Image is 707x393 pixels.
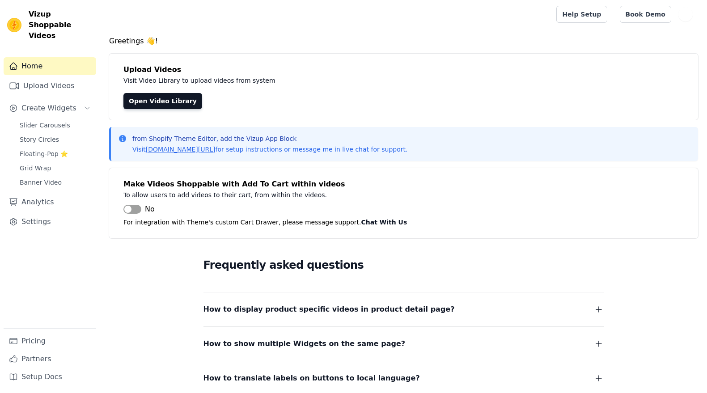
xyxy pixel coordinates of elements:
[4,193,96,211] a: Analytics
[203,372,604,385] button: How to translate labels on buttons to local language?
[4,99,96,117] button: Create Widgets
[123,217,684,228] p: For integration with Theme's custom Cart Drawer, please message support.
[20,121,70,130] span: Slider Carousels
[4,213,96,231] a: Settings
[556,6,607,23] a: Help Setup
[132,145,407,154] p: Visit for setup instructions or message me in live chat for support.
[29,9,93,41] span: Vizup Shoppable Videos
[146,146,216,153] a: [DOMAIN_NAME][URL]
[123,64,684,75] h4: Upload Videos
[132,134,407,143] p: from Shopify Theme Editor, add the Vizup App Block
[203,372,420,385] span: How to translate labels on buttons to local language?
[20,149,68,158] span: Floating-Pop ⭐
[4,350,96,368] a: Partners
[123,190,524,200] p: To allow users to add videos to their cart, from within the videos.
[14,133,96,146] a: Story Circles
[4,368,96,386] a: Setup Docs
[145,204,155,215] span: No
[123,93,202,109] a: Open Video Library
[21,103,76,114] span: Create Widgets
[203,256,604,274] h2: Frequently asked questions
[123,179,684,190] h4: Make Videos Shoppable with Add To Cart within videos
[109,36,698,46] h4: Greetings 👋!
[361,217,407,228] button: Chat With Us
[14,176,96,189] a: Banner Video
[203,338,604,350] button: How to show multiple Widgets on the same page?
[20,135,59,144] span: Story Circles
[4,77,96,95] a: Upload Videos
[203,338,406,350] span: How to show multiple Widgets on the same page?
[4,332,96,350] a: Pricing
[123,75,524,86] p: Visit Video Library to upload videos from system
[14,119,96,131] a: Slider Carousels
[14,162,96,174] a: Grid Wrap
[20,164,51,173] span: Grid Wrap
[14,148,96,160] a: Floating-Pop ⭐
[203,303,604,316] button: How to display product specific videos in product detail page?
[20,178,62,187] span: Banner Video
[4,57,96,75] a: Home
[7,18,21,32] img: Vizup
[123,204,155,215] button: No
[620,6,671,23] a: Book Demo
[203,303,455,316] span: How to display product specific videos in product detail page?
